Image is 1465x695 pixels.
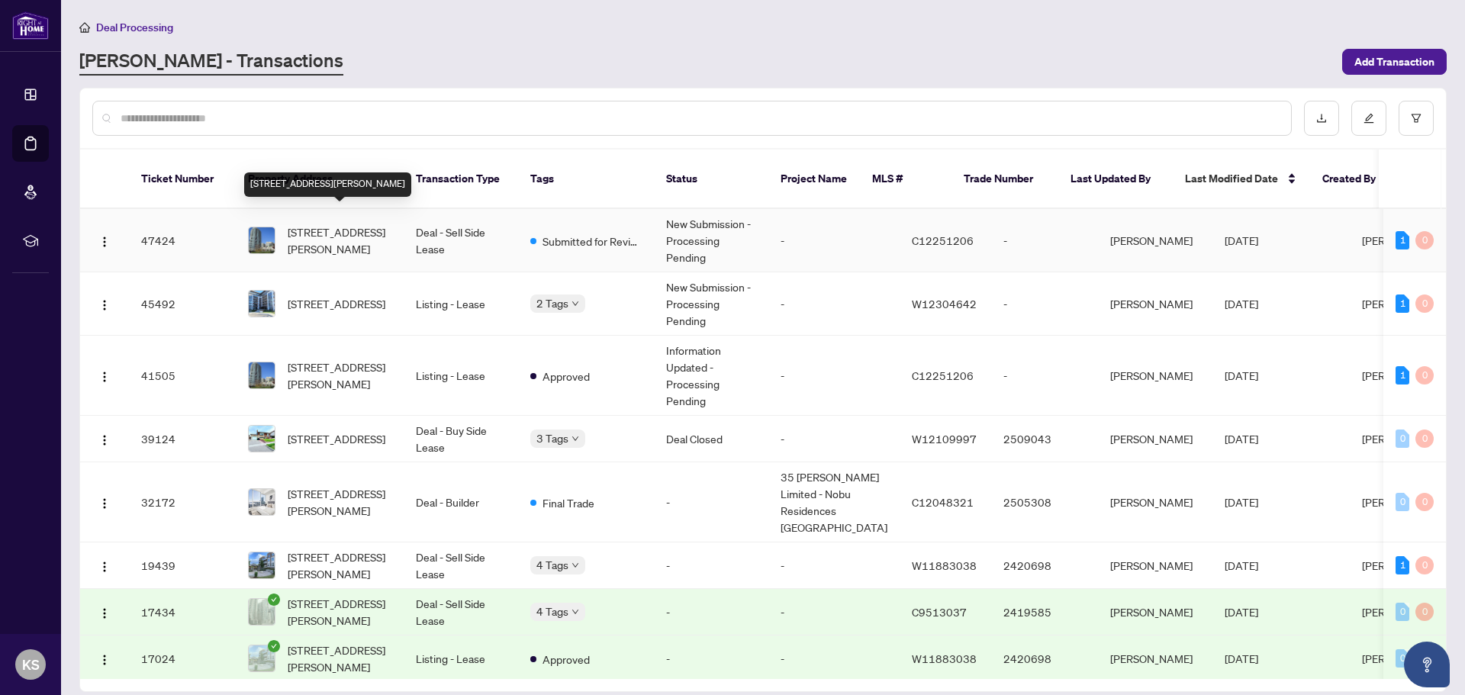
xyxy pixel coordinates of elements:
button: Logo [92,426,117,451]
span: [STREET_ADDRESS][PERSON_NAME] [288,224,391,257]
img: thumbnail-img [249,227,275,253]
td: 45492 [129,272,236,336]
span: download [1316,113,1327,124]
span: [PERSON_NAME] [1362,495,1444,509]
button: Logo [92,553,117,578]
td: 17434 [129,589,236,635]
span: [DATE] [1225,233,1258,247]
td: - [991,209,1098,272]
td: 19439 [129,542,236,589]
button: Logo [92,291,117,316]
span: [DATE] [1225,495,1258,509]
div: 1 [1396,366,1409,385]
span: Approved [543,368,590,385]
span: filter [1411,113,1422,124]
img: thumbnail-img [249,599,275,625]
span: down [572,561,579,569]
td: 47424 [129,209,236,272]
span: Deal Processing [96,21,173,34]
span: [PERSON_NAME] [1362,297,1444,310]
td: [PERSON_NAME] [1098,272,1212,336]
td: [PERSON_NAME] [1098,635,1212,682]
div: 0 [1415,366,1434,385]
td: Deal - Sell Side Lease [404,589,518,635]
td: Deal - Sell Side Lease [404,542,518,589]
td: - [768,272,900,336]
td: 39124 [129,416,236,462]
th: Transaction Type [404,150,518,209]
span: down [572,608,579,616]
td: Listing - Lease [404,336,518,416]
img: Logo [98,371,111,383]
div: 0 [1396,649,1409,668]
button: Logo [92,363,117,388]
td: [PERSON_NAME] [1098,336,1212,416]
td: Listing - Lease [404,272,518,336]
th: Last Modified Date [1173,150,1310,209]
span: 4 Tags [536,603,568,620]
th: Project Name [768,150,860,209]
div: 0 [1415,294,1434,313]
span: W12304642 [912,297,977,310]
span: down [572,435,579,442]
button: Open asap [1404,642,1450,687]
span: C12048321 [912,495,974,509]
td: New Submission - Processing Pending [654,272,768,336]
img: Logo [98,607,111,619]
span: [STREET_ADDRESS][PERSON_NAME] [288,595,391,629]
td: [PERSON_NAME] [1098,542,1212,589]
button: Add Transaction [1342,49,1447,75]
div: 1 [1396,556,1409,574]
div: 0 [1396,493,1409,511]
th: Created By [1310,150,1402,209]
img: Logo [98,497,111,510]
div: 0 [1415,231,1434,249]
td: - [991,336,1098,416]
td: Information Updated - Processing Pending [654,336,768,416]
td: [PERSON_NAME] [1098,589,1212,635]
div: 0 [1415,556,1434,574]
span: [PERSON_NAME] [1362,233,1444,247]
td: - [768,542,900,589]
td: [PERSON_NAME] [1098,462,1212,542]
button: filter [1399,101,1434,136]
span: W11883038 [912,652,977,665]
span: C9513037 [912,605,967,619]
th: MLS # [860,150,951,209]
td: Deal - Sell Side Lease [404,209,518,272]
span: [STREET_ADDRESS][PERSON_NAME] [288,485,391,519]
span: check-circle [268,640,280,652]
button: Logo [92,600,117,624]
div: 0 [1415,603,1434,621]
span: [DATE] [1225,432,1258,446]
td: 2509043 [991,416,1098,462]
span: [STREET_ADDRESS][PERSON_NAME] [288,642,391,675]
div: 1 [1396,294,1409,313]
span: 2 Tags [536,294,568,312]
td: - [768,209,900,272]
td: 41505 [129,336,236,416]
span: W11883038 [912,558,977,572]
th: Property Address [236,150,404,209]
span: Approved [543,651,590,668]
td: 2420698 [991,635,1098,682]
button: Logo [92,646,117,671]
div: 1 [1396,231,1409,249]
span: [DATE] [1225,558,1258,572]
img: Logo [98,299,111,311]
span: [PERSON_NAME] [1362,558,1444,572]
td: - [654,589,768,635]
th: Trade Number [951,150,1058,209]
img: thumbnail-img [249,645,275,671]
td: 2505308 [991,462,1098,542]
th: Tags [518,150,654,209]
img: thumbnail-img [249,291,275,317]
img: Logo [98,434,111,446]
span: W12109997 [912,432,977,446]
img: Logo [98,654,111,666]
td: [PERSON_NAME] [1098,209,1212,272]
img: Logo [98,561,111,573]
td: - [654,462,768,542]
td: Deal - Builder [404,462,518,542]
span: Last Modified Date [1185,170,1278,187]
